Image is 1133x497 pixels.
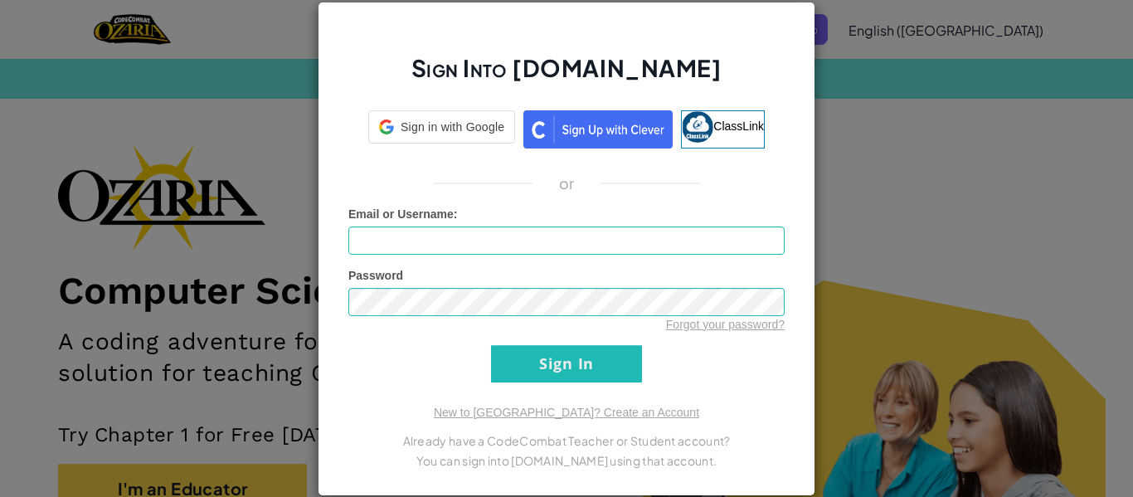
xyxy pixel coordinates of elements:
[348,207,454,221] span: Email or Username
[666,318,785,331] a: Forgot your password?
[523,110,673,149] img: clever_sso_button@2x.png
[348,431,785,451] p: Already have a CodeCombat Teacher or Student account?
[348,451,785,470] p: You can sign into [DOMAIN_NAME] using that account.
[401,119,504,135] span: Sign in with Google
[682,111,713,143] img: classlink-logo-small.png
[348,206,458,222] label: :
[348,52,785,100] h2: Sign Into [DOMAIN_NAME]
[368,110,515,144] div: Sign in with Google
[434,406,699,419] a: New to [GEOGRAPHIC_DATA]? Create an Account
[368,110,515,149] a: Sign in with Google
[713,119,764,132] span: ClassLink
[491,345,642,382] input: Sign In
[348,269,403,282] span: Password
[559,173,575,193] p: or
